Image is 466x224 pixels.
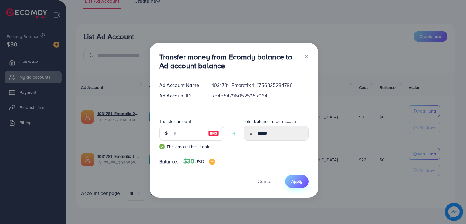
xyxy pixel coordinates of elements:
h3: Transfer money from Ecomdy balance to Ad account balance [159,53,299,70]
span: Balance: [159,158,178,165]
img: image [209,159,215,165]
button: Apply [285,175,309,188]
label: Total balance in ad account [244,118,298,124]
span: Cancel [258,178,273,185]
div: Ad Account ID [154,92,208,99]
button: Cancel [250,175,280,188]
img: image [208,130,219,137]
label: Transfer amount [159,118,191,124]
span: USD [194,158,204,165]
span: Apply [291,178,302,184]
div: 1031781_Emaratix 1_1756835284796 [207,82,313,89]
h4: $30 [183,158,215,165]
div: Ad Account Name [154,82,208,89]
div: 7545547960525357064 [207,92,313,99]
img: guide [159,144,165,149]
small: This amount is suitable [159,144,224,150]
